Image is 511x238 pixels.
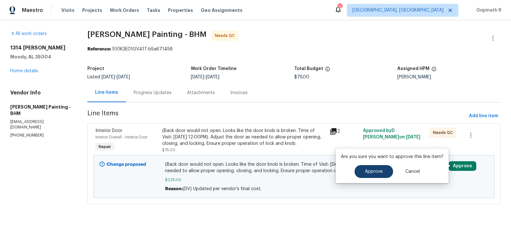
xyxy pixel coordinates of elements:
[433,129,455,136] span: Needs QC
[134,90,172,96] div: Progress Updates
[183,187,261,191] span: (DV) Updated per vendor’s final cost.
[10,133,72,138] p: [PHONE_NUMBER]
[101,75,115,79] span: [DATE]
[147,8,160,13] span: Tasks
[96,144,114,150] span: Repair
[363,128,420,139] span: Approved by D [PERSON_NAME] on
[215,32,237,39] span: Needs QC
[87,75,130,79] span: Listed
[469,112,498,120] span: Add line item
[365,169,383,174] span: Approve
[22,7,43,13] span: Maestro
[10,54,72,60] h5: Moody, AL 35004
[168,7,193,13] span: Properties
[330,128,359,135] div: 2
[397,75,501,79] div: [PERSON_NAME]
[95,135,147,139] span: Interior Overall - Interior Door
[355,165,393,178] button: Approve
[101,75,130,79] span: -
[230,90,248,96] div: Invoices
[201,7,242,13] span: Geo Assignments
[294,75,309,79] span: $75.00
[397,66,429,71] h5: Assigned HPM
[163,148,176,152] span: $75.00
[165,177,423,183] span: $225.00
[338,4,342,10] div: 1
[294,66,323,71] h5: Total Budget
[110,7,139,13] span: Work Orders
[87,110,466,122] span: Line Items
[165,187,183,191] span: Reason:
[10,90,72,96] h4: Vendor Info
[10,69,38,73] a: Home details
[87,31,207,38] span: [PERSON_NAME] Painting - BHM
[10,104,72,117] h5: [PERSON_NAME] Painting - BHM
[191,75,219,79] span: -
[10,45,72,51] h2: 1314 [PERSON_NAME]
[405,169,420,174] span: Cancel
[165,161,423,174] span: (Back door would not open. Looks like the door knob is broken. Time of Visit: [DATE] 12:00PM). Ad...
[187,90,215,96] div: Attachments
[449,161,476,171] button: Approve
[431,66,436,75] span: The hpm assigned to this work order.
[341,154,444,160] p: Are you sure you want to approve this line item?
[406,135,420,139] span: [DATE]
[352,7,444,13] span: [GEOGRAPHIC_DATA], [GEOGRAPHIC_DATA]
[87,47,111,51] b: Reference:
[10,31,47,36] a: All work orders
[87,46,501,52] div: 510K3E01GV41T-b5a671458
[191,75,204,79] span: [DATE]
[163,128,326,147] div: (Back door would not open. Looks like the door knob is broken. Time of Visit: [DATE] 12:00PM). Ad...
[10,119,72,130] p: [EMAIL_ADDRESS][DOMAIN_NAME]
[191,66,237,71] h5: Work Order Timeline
[206,75,219,79] span: [DATE]
[61,7,75,13] span: Visits
[395,165,430,178] button: Cancel
[95,128,122,133] span: Interior Door
[325,66,330,75] span: The total cost of line items that have been proposed by Opendoor. This sum includes line items th...
[466,110,501,122] button: Add line item
[87,66,104,71] h5: Project
[107,162,146,167] b: Change proposed
[95,89,118,96] div: Line Items
[82,7,102,13] span: Projects
[474,7,501,13] span: Gopinath R
[117,75,130,79] span: [DATE]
